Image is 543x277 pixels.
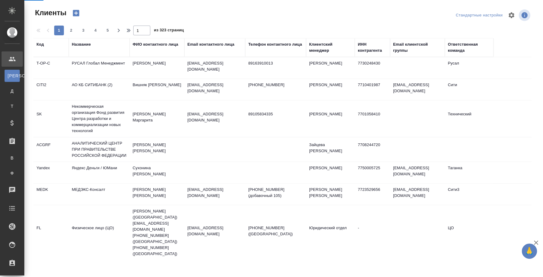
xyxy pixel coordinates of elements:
[33,139,69,160] td: ACGRF
[130,108,184,129] td: [PERSON_NAME] Маргарита
[445,79,493,100] td: Сити
[91,27,100,33] span: 4
[187,187,242,199] p: [EMAIL_ADDRESS][DOMAIN_NAME]
[187,111,242,123] p: [EMAIL_ADDRESS][DOMAIN_NAME]
[504,8,519,23] span: Настроить таблицу
[8,88,17,94] span: Д
[33,79,69,100] td: CITI2
[306,108,355,129] td: [PERSON_NAME]
[69,184,130,205] td: МЕДЭКС-Консалт
[78,27,88,33] span: 3
[390,184,445,205] td: [EMAIL_ADDRESS][DOMAIN_NAME]
[130,57,184,79] td: [PERSON_NAME]
[69,137,130,162] td: АНАЛИТИЧЕСКИЙ ЦЕНТР ПРИ ПРАВИТЕЛЬСТВЕ РОССИЙСКОЙ ФЕДЕРАЦИИ
[355,79,390,100] td: 7710401987
[445,184,493,205] td: Сити3
[445,162,493,183] td: Таганка
[8,103,17,109] span: Т
[5,100,20,112] a: Т
[33,184,69,205] td: MEDK
[522,244,537,259] button: 🙏
[8,155,17,161] span: В
[519,9,531,21] span: Посмотреть информацию
[248,111,303,117] p: 89105834335
[103,27,113,33] span: 5
[187,60,242,72] p: [EMAIL_ADDRESS][DOMAIN_NAME]
[130,205,184,260] td: [PERSON_NAME] ([GEOGRAPHIC_DATA]) [EMAIL_ADDRESS][DOMAIN_NAME] [PHONE_NUMBER] ([GEOGRAPHIC_DATA])...
[187,225,242,237] p: [EMAIL_ADDRESS][DOMAIN_NAME]
[69,222,130,243] td: Физическое лицо (ЦО)
[91,26,100,35] button: 4
[78,26,88,35] button: 3
[355,222,390,243] td: -
[33,108,69,129] td: SK
[33,162,69,183] td: Yandex
[69,57,130,79] td: РУСАЛ Глобал Менеджмент
[355,108,390,129] td: 7701058410
[390,79,445,100] td: [EMAIL_ADDRESS][DOMAIN_NAME]
[5,85,20,97] a: Д
[69,79,130,100] td: АО КБ СИТИБАНК (2)
[306,184,355,205] td: [PERSON_NAME] [PERSON_NAME]
[69,100,130,137] td: Некоммерческая организация Фонд развития Центра разработки и коммерциализации новых технологий
[309,41,352,54] div: Клиентский менеджер
[248,60,303,66] p: 89163910013
[390,162,445,183] td: [EMAIL_ADDRESS][DOMAIN_NAME]
[69,8,83,18] button: Создать
[130,79,184,100] td: Вишняк [PERSON_NAME]
[5,70,20,82] a: [PERSON_NAME]
[130,184,184,205] td: [PERSON_NAME] [PERSON_NAME]
[393,41,442,54] div: Email клиентской группы
[187,82,242,94] p: [EMAIL_ADDRESS][DOMAIN_NAME]
[5,167,20,179] a: Ф
[72,41,91,47] div: Название
[69,162,130,183] td: Яндекс Деньги / ЮМани
[8,170,17,176] span: Ф
[130,162,184,183] td: Сухонина [PERSON_NAME]
[33,57,69,79] td: T-OP-C
[355,184,390,205] td: 7723529656
[248,41,302,47] div: Телефон контактного лица
[445,108,493,129] td: Технический
[5,152,20,164] a: В
[248,187,303,199] p: [PHONE_NUMBER] (добавочный 105)
[248,225,303,237] p: [PHONE_NUMBER] ([GEOGRAPHIC_DATA])
[133,41,178,47] div: ФИО контактного лица
[33,8,66,18] span: Клиенты
[103,26,113,35] button: 5
[445,222,493,243] td: ЦО
[66,27,76,33] span: 2
[306,139,355,160] td: Зайцева [PERSON_NAME]
[37,41,44,47] div: Код
[355,162,390,183] td: 7750005725
[524,245,534,258] span: 🙏
[355,139,390,160] td: 7708244720
[448,41,490,54] div: Ответственная команда
[445,57,493,79] td: Русал
[306,79,355,100] td: [PERSON_NAME]
[454,11,504,20] div: split button
[187,41,234,47] div: Email контактного лица
[306,222,355,243] td: Юридический отдел
[130,139,184,160] td: [PERSON_NAME] [PERSON_NAME]
[33,222,69,243] td: FL
[358,41,387,54] div: ИНН контрагента
[248,82,303,88] p: [PHONE_NUMBER]
[8,73,17,79] span: [PERSON_NAME]
[355,57,390,79] td: 7730248430
[154,26,184,35] span: из 323 страниц
[306,162,355,183] td: [PERSON_NAME]
[66,26,76,35] button: 2
[306,57,355,79] td: [PERSON_NAME]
